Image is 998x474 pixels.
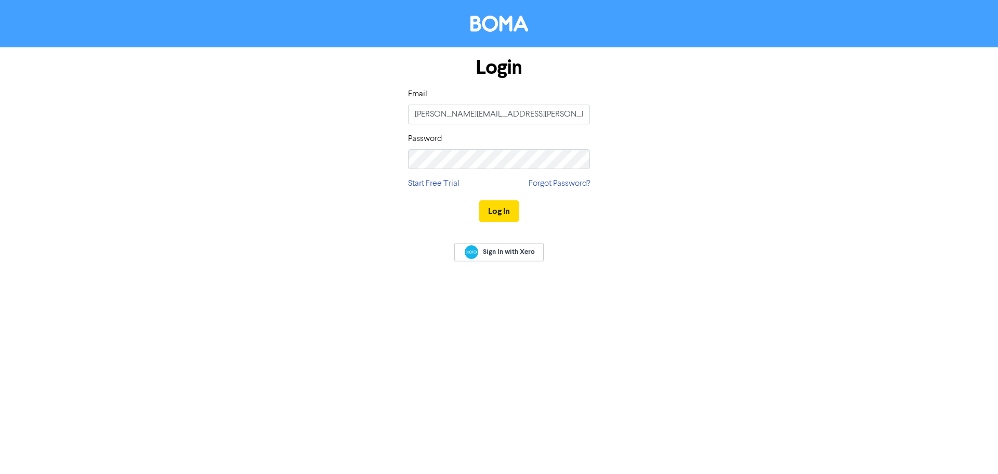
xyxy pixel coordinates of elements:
[408,177,459,190] a: Start Free Trial
[454,243,544,261] a: Sign In with Xero
[529,177,590,190] a: Forgot Password?
[408,133,442,145] label: Password
[483,247,535,257] span: Sign In with Xero
[408,56,590,80] h1: Login
[465,245,478,259] img: Xero logo
[479,200,519,222] button: Log In
[408,88,427,100] label: Email
[470,16,528,32] img: BOMA Logo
